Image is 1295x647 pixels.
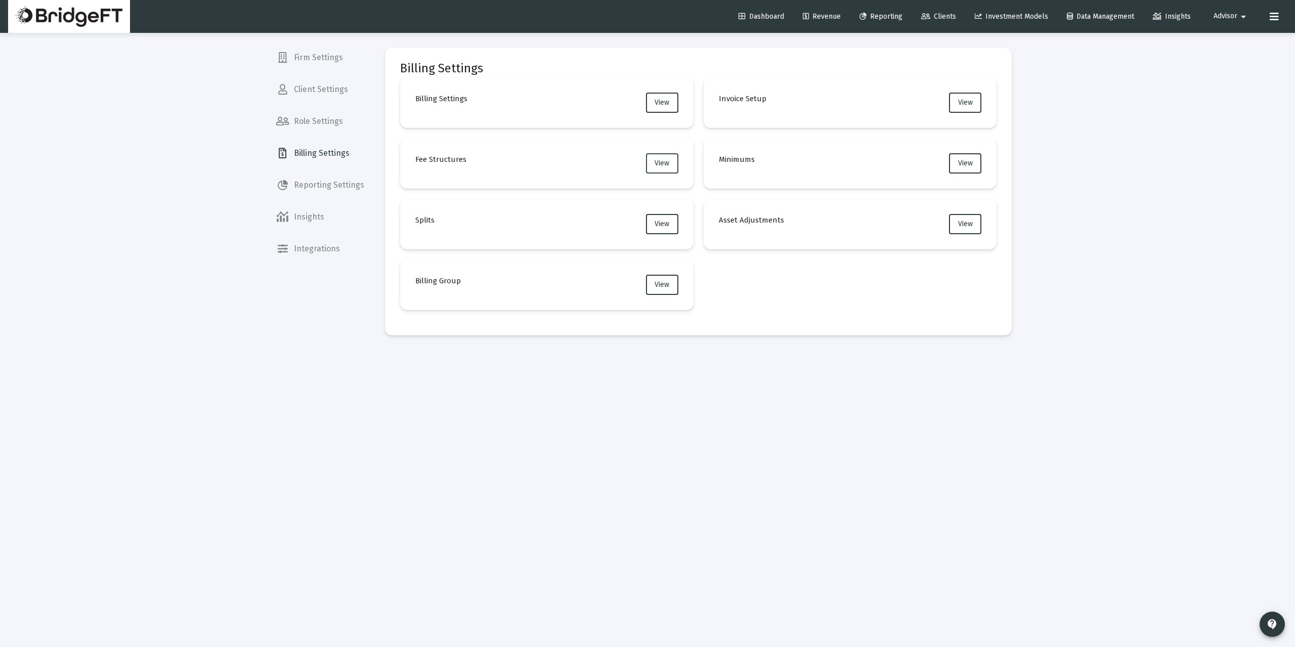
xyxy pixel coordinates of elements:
h4: Fee Structures [415,153,466,165]
span: View [958,220,973,228]
span: Insights [1153,12,1191,21]
h4: Splits [415,214,435,226]
a: Role Settings [268,109,372,134]
a: Investment Models [967,7,1056,27]
a: Insights [268,205,372,229]
a: Firm Settings [268,46,372,70]
button: View [646,153,678,174]
h4: Invoice Setup [719,93,766,105]
img: Dashboard [16,7,122,27]
a: Clients [913,7,964,27]
button: View [646,214,678,234]
a: Reporting [851,7,911,27]
a: Reporting Settings [268,173,372,197]
span: View [655,98,669,107]
a: Revenue [795,7,849,27]
mat-icon: arrow_drop_down [1237,7,1249,27]
button: View [646,93,678,113]
span: View [655,220,669,228]
button: View [646,275,678,295]
span: View [958,98,973,107]
h4: Billing Settings [415,93,467,105]
h4: Minimums [719,153,755,165]
button: Advisor [1201,6,1262,26]
span: Advisor [1214,12,1237,21]
a: Data Management [1059,7,1142,27]
a: Client Settings [268,77,372,102]
span: Clients [921,12,956,21]
mat-icon: contact_support [1266,618,1278,630]
button: View [949,153,981,174]
a: Integrations [268,237,372,261]
h4: Asset Adjustments [719,214,784,226]
mat-card-title: Billing Settings [400,63,483,73]
span: View [655,280,669,289]
a: Dashboard [730,7,792,27]
span: Revenue [803,12,841,21]
span: Investment Models [975,12,1048,21]
span: Reporting [859,12,902,21]
span: Data Management [1067,12,1134,21]
span: Dashboard [739,12,784,21]
button: View [949,214,981,234]
a: Billing Settings [268,141,372,165]
button: View [949,93,981,113]
span: View [655,159,669,167]
h4: Billing Group [415,275,461,287]
span: View [958,159,973,167]
a: Insights [1145,7,1199,27]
